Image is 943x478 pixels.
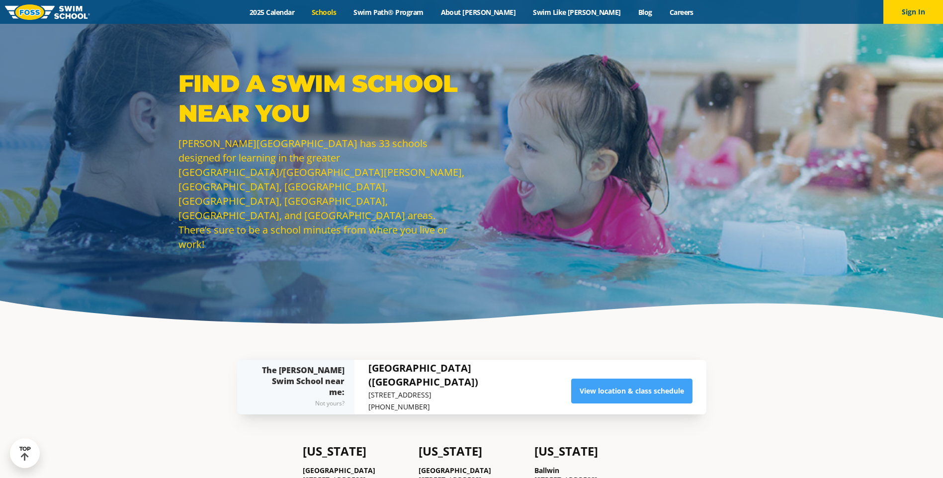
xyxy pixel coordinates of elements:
div: Not yours? [257,398,344,409]
div: TOP [19,446,31,461]
a: Careers [661,7,702,17]
p: [STREET_ADDRESS] [368,389,571,401]
a: About [PERSON_NAME] [432,7,524,17]
a: 2025 Calendar [241,7,303,17]
a: Ballwin [534,466,559,475]
a: Swim Like [PERSON_NAME] [524,7,630,17]
a: Swim Path® Program [345,7,432,17]
h4: [US_STATE] [534,444,640,458]
a: [GEOGRAPHIC_DATA] [419,466,491,475]
p: Find a Swim School Near You [178,69,467,128]
p: [PHONE_NUMBER] [368,401,571,413]
div: The [PERSON_NAME] Swim School near me: [257,365,344,409]
h4: [US_STATE] [419,444,524,458]
h5: [GEOGRAPHIC_DATA] ([GEOGRAPHIC_DATA]) [368,361,571,389]
img: FOSS Swim School Logo [5,4,90,20]
a: [GEOGRAPHIC_DATA] [303,466,375,475]
p: [PERSON_NAME][GEOGRAPHIC_DATA] has 33 schools designed for learning in the greater [GEOGRAPHIC_DA... [178,136,467,251]
h4: [US_STATE] [303,444,409,458]
a: Blog [629,7,661,17]
a: Schools [303,7,345,17]
a: View location & class schedule [571,379,692,403]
